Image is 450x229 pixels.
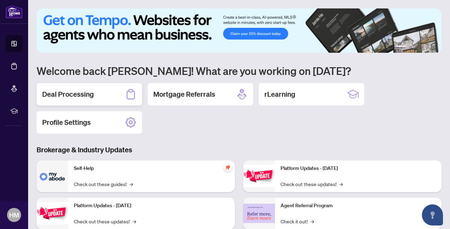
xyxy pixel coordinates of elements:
[281,180,343,188] a: Check out these updates!→
[409,46,412,49] button: 2
[281,217,314,225] a: Check it out!→
[74,217,136,225] a: Check out these updates!→
[243,204,275,223] img: Agent Referral Program
[37,145,442,155] h3: Brokerage & Industry Updates
[422,204,443,225] button: Open asap
[37,202,68,224] img: Platform Updates - September 16, 2025
[310,217,314,225] span: →
[432,46,435,49] button: 6
[37,8,442,53] img: Slide 0
[153,89,215,99] h2: Mortgage Referrals
[395,46,406,49] button: 1
[9,210,19,220] span: HM
[129,180,133,188] span: →
[264,89,295,99] h2: rLearning
[42,89,94,99] h2: Deal Processing
[74,202,229,210] p: Platform Updates - [DATE]
[415,46,418,49] button: 3
[281,202,436,210] p: Agent Referral Program
[339,180,343,188] span: →
[6,5,22,18] img: logo
[74,165,229,172] p: Self-Help
[281,165,436,172] p: Platform Updates - [DATE]
[37,64,442,77] h1: Welcome back [PERSON_NAME]! What are you working on [DATE]?
[74,180,133,188] a: Check out these guides!→
[426,46,429,49] button: 5
[37,160,68,192] img: Self-Help
[420,46,423,49] button: 4
[224,163,232,172] span: pushpin
[42,117,91,127] h2: Profile Settings
[243,165,275,187] img: Platform Updates - June 23, 2025
[133,217,136,225] span: →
